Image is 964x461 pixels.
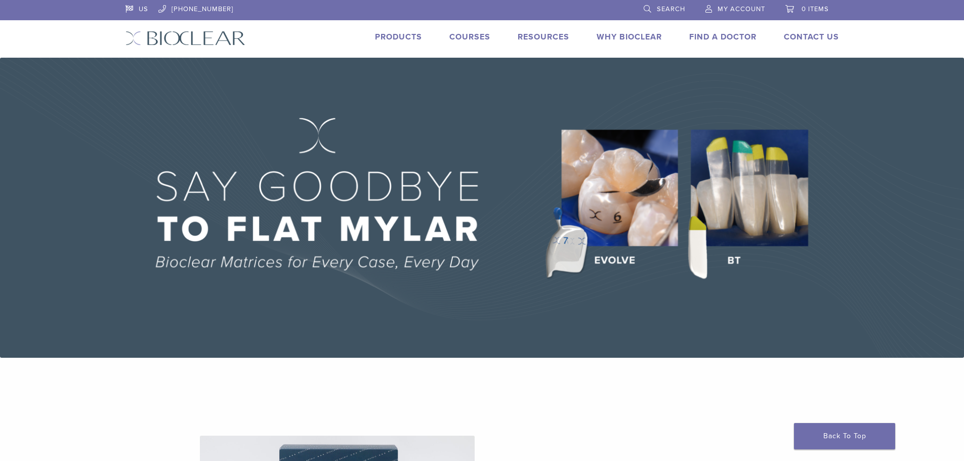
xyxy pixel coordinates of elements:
[518,32,569,42] a: Resources
[794,423,895,449] a: Back To Top
[689,32,757,42] a: Find A Doctor
[125,31,245,46] img: Bioclear
[657,5,685,13] span: Search
[802,5,829,13] span: 0 items
[375,32,422,42] a: Products
[784,32,839,42] a: Contact Us
[718,5,765,13] span: My Account
[597,32,662,42] a: Why Bioclear
[449,32,490,42] a: Courses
